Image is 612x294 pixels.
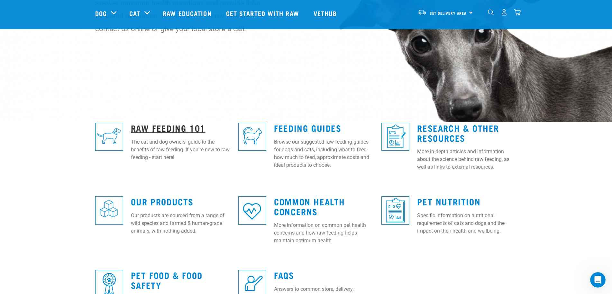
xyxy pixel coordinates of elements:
[381,196,409,224] img: re-icons-healthcheck3-sq-blue.png
[417,125,499,140] a: Research & Other Resources
[131,272,203,287] a: Pet Food & Food Safety
[274,272,294,277] a: FAQs
[501,9,507,16] img: user.png
[131,125,206,130] a: Raw Feeding 101
[274,138,374,169] p: Browse our suggested raw feeding guides for dogs and cats, including what to feed, how much to fe...
[418,9,426,15] img: van-moving.png
[95,196,123,224] img: re-icons-cubes2-sq-blue.png
[129,8,140,18] a: Cat
[131,138,231,161] p: The cat and dog owners' guide to the benefits of raw feeding. If you're new to raw feeding - star...
[417,212,517,235] p: Specific information on nutritional requirements of cats and dogs and the impact on their health ...
[156,0,219,26] a: Raw Education
[238,123,266,151] img: re-icons-cat2-sq-blue.png
[131,212,231,235] p: Our products are sourced from a range of wild species and farmed & human-grade animals, with noth...
[417,199,480,204] a: Pet Nutrition
[95,123,123,151] img: re-icons-dog3-sq-blue.png
[430,12,467,14] span: Set Delivery Area
[131,199,194,204] a: Our Products
[590,272,606,288] iframe: Intercom live chat
[274,125,341,130] a: Feeding Guides
[381,123,409,151] img: re-icons-healthcheck1-sq-blue.png
[95,8,107,18] a: Dog
[274,199,345,214] a: Common Health Concerns
[307,0,345,26] a: Vethub
[417,148,517,171] p: More in-depth articles and information about the science behind raw feeding, as well as links to ...
[238,196,266,224] img: re-icons-heart-sq-blue.png
[220,0,307,26] a: Get started with Raw
[274,221,374,245] p: More information on common pet health concerns and how raw feeding helps maintain optimum health
[514,9,521,16] img: home-icon@2x.png
[488,9,494,15] img: home-icon-1@2x.png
